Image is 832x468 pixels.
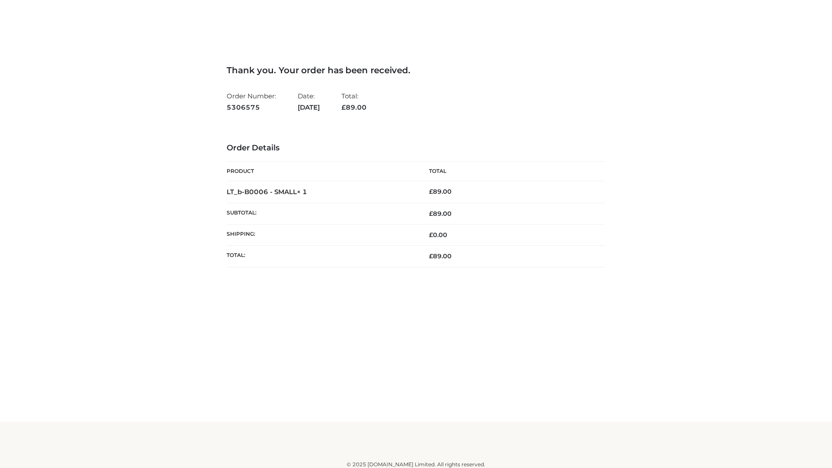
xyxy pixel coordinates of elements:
[429,188,452,195] bdi: 89.00
[341,103,346,111] span: £
[429,231,433,239] span: £
[429,252,452,260] span: 89.00
[341,103,367,111] span: 89.00
[429,210,433,218] span: £
[227,143,605,153] h3: Order Details
[429,188,433,195] span: £
[227,246,416,267] th: Total:
[297,188,307,196] strong: × 1
[429,231,447,239] bdi: 0.00
[227,224,416,246] th: Shipping:
[341,88,367,115] li: Total:
[429,252,433,260] span: £
[298,102,320,113] strong: [DATE]
[227,188,307,196] strong: LT_b-B0006 - SMALL
[298,88,320,115] li: Date:
[227,88,276,115] li: Order Number:
[227,65,605,75] h3: Thank you. Your order has been received.
[227,162,416,181] th: Product
[429,210,452,218] span: 89.00
[227,203,416,224] th: Subtotal:
[227,102,276,113] strong: 5306575
[416,162,605,181] th: Total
